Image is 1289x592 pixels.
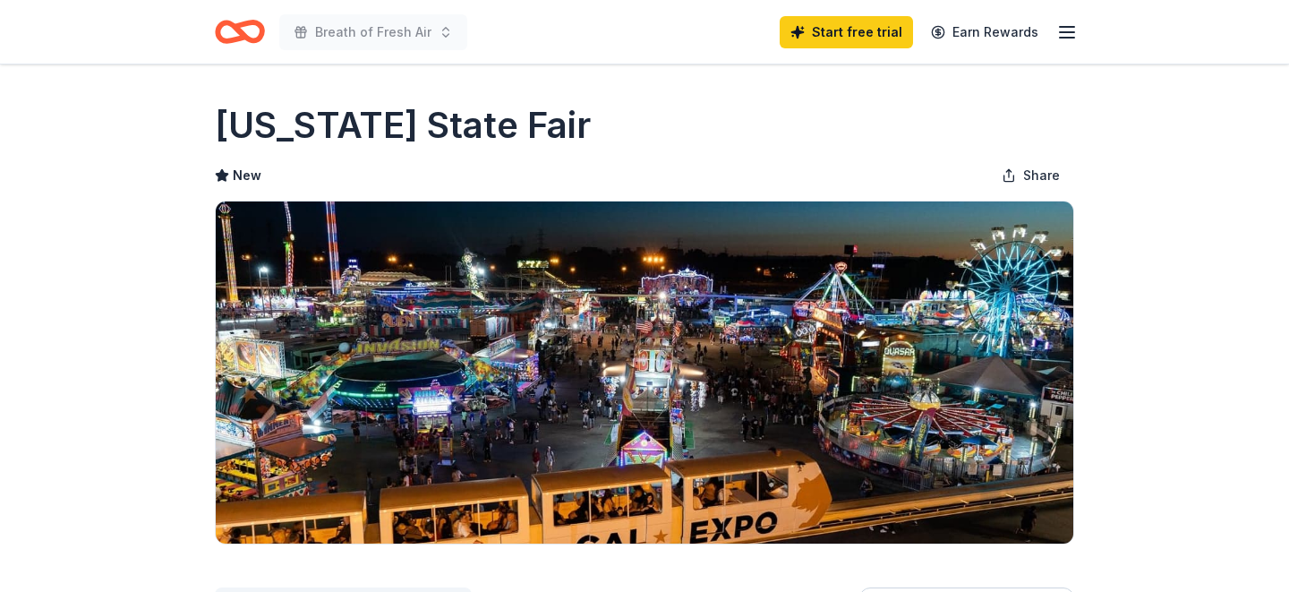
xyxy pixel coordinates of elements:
[279,14,467,50] button: Breath of Fresh Air
[233,165,261,186] span: New
[216,202,1073,544] img: Image for California State Fair
[215,100,591,150] h1: [US_STATE] State Fair
[215,11,265,53] a: Home
[987,158,1074,193] button: Share
[780,16,913,48] a: Start free trial
[315,21,431,43] span: Breath of Fresh Air
[920,16,1049,48] a: Earn Rewards
[1023,165,1060,186] span: Share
